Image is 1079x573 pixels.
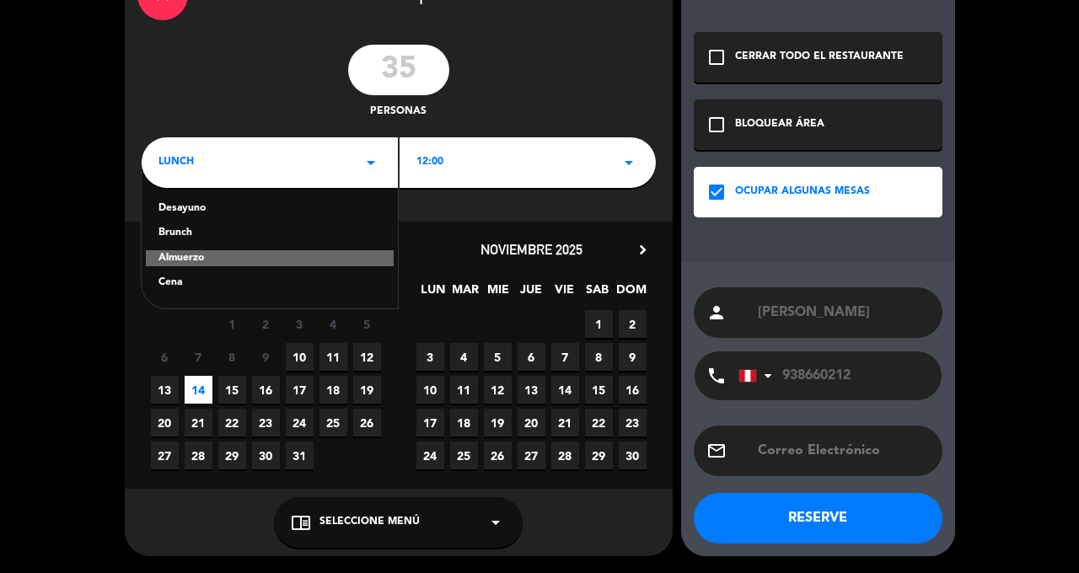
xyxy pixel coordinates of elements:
span: 10 [286,343,314,371]
i: person [706,303,727,323]
span: 19 [484,409,512,436]
i: arrow_drop_down [486,512,506,533]
div: OCUPAR ALGUNAS MESAS [735,184,870,201]
span: 25 [450,442,478,469]
span: 3 [286,310,314,338]
span: 6 [151,343,179,371]
span: 15 [218,376,246,404]
span: noviembre 2025 [480,241,582,258]
button: RESERVE [694,493,942,544]
span: 12 [353,343,381,371]
span: 26 [484,442,512,469]
span: 21 [185,409,212,436]
span: 19 [353,376,381,404]
span: 24 [286,409,314,436]
span: 14 [185,376,212,404]
i: arrow_drop_down [361,153,381,173]
span: 29 [585,442,613,469]
i: chevron_right [634,241,652,259]
span: 2 [619,310,647,338]
span: 8 [218,343,246,371]
span: 16 [619,376,647,404]
span: 6 [518,343,545,371]
div: Peru (Perú): +51 [739,352,778,399]
span: 30 [252,442,280,469]
span: Seleccione Menú [319,514,420,531]
span: 21 [551,409,579,436]
span: 24 [416,442,444,469]
i: arrow_drop_down [619,153,639,173]
span: 23 [252,409,280,436]
div: BLOQUEAR ÁREA [735,116,824,133]
span: 22 [585,409,613,436]
span: 29 [218,442,246,469]
i: phone [706,366,727,386]
span: 18 [450,409,478,436]
span: VIE [550,280,578,308]
span: 5 [353,310,381,338]
span: 16 [252,376,280,404]
span: 4 [319,310,347,338]
input: Nombre [756,301,930,324]
span: 13 [518,376,545,404]
span: 27 [518,442,545,469]
div: Brunch [158,225,381,242]
span: lunch [158,154,194,171]
input: Correo Electrónico [756,439,930,463]
span: 28 [551,442,579,469]
span: SAB [583,280,611,308]
i: check_box_outline_blank [706,115,727,135]
span: 3 [416,343,444,371]
span: 23 [619,409,647,436]
span: 17 [416,409,444,436]
span: 31 [286,442,314,469]
span: 26 [353,409,381,436]
span: 17 [286,376,314,404]
span: 11 [450,376,478,404]
input: Teléfono [738,351,924,400]
span: MAR [452,280,480,308]
span: 20 [518,409,545,436]
span: 2 [252,310,280,338]
span: 11 [319,343,347,371]
div: Almuerzo [146,250,394,267]
span: 25 [319,409,347,436]
span: 7 [185,343,212,371]
span: 12 [484,376,512,404]
span: 30 [619,442,647,469]
span: 27 [151,442,179,469]
span: 5 [484,343,512,371]
input: 0 [348,45,449,95]
span: 22 [218,409,246,436]
div: Cena [158,275,381,292]
i: check_box_outline_blank [706,47,727,67]
span: 18 [319,376,347,404]
i: email [706,441,727,461]
span: 1 [218,310,246,338]
span: 8 [585,343,613,371]
span: 20 [151,409,179,436]
span: 7 [551,343,579,371]
i: check_box [706,182,727,202]
span: MIE [485,280,513,308]
span: 15 [585,376,613,404]
span: DOM [616,280,644,308]
span: 9 [252,343,280,371]
div: Desayuno [158,201,381,217]
span: 9 [619,343,647,371]
span: personas [370,104,427,120]
span: 1 [585,310,613,338]
div: CERRAR TODO EL RESTAURANTE [735,49,904,66]
span: 14 [551,376,579,404]
span: JUE [518,280,545,308]
span: 13 [151,376,179,404]
span: 12:00 [416,154,443,171]
span: 28 [185,442,212,469]
span: 4 [450,343,478,371]
i: chrome_reader_mode [291,512,311,533]
span: 10 [416,376,444,404]
span: LUN [419,280,447,308]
